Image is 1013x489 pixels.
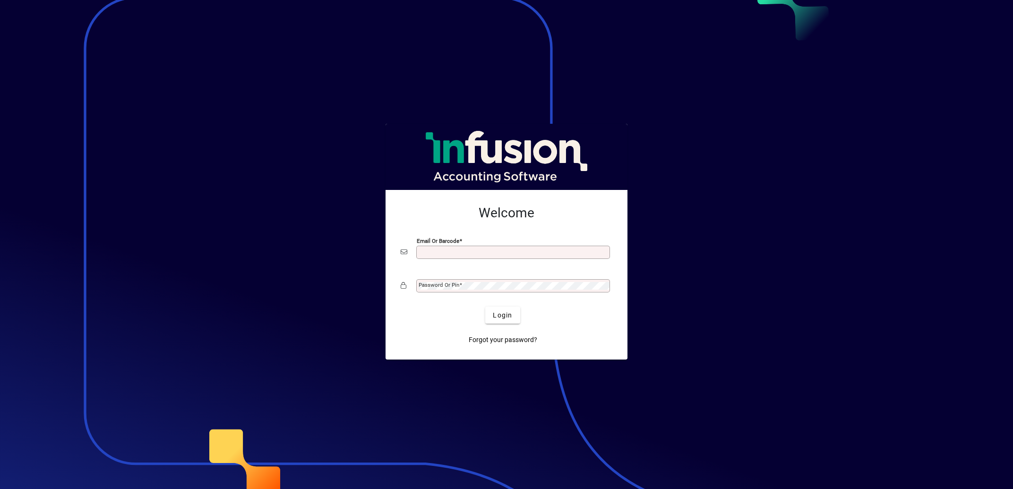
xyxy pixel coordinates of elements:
[493,310,512,320] span: Login
[485,307,520,324] button: Login
[401,205,612,221] h2: Welcome
[469,335,537,345] span: Forgot your password?
[417,238,459,244] mat-label: Email or Barcode
[465,331,541,348] a: Forgot your password?
[419,282,459,288] mat-label: Password or Pin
